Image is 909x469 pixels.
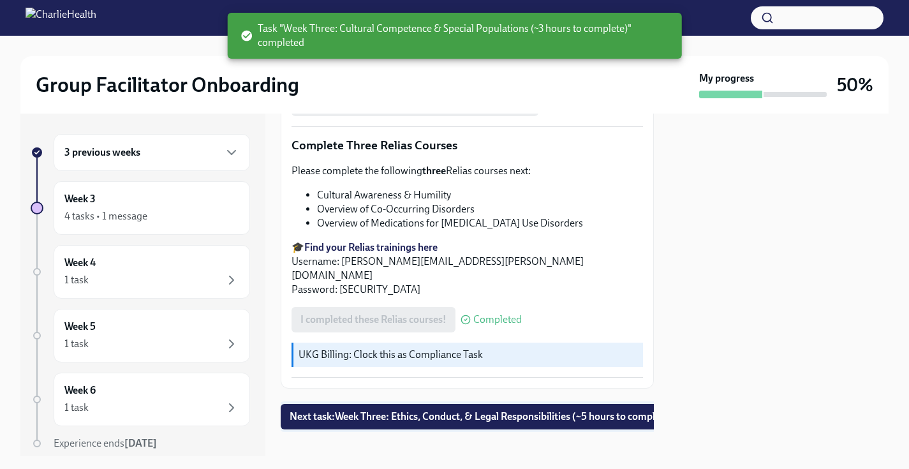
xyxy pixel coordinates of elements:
[124,437,157,449] strong: [DATE]
[64,192,96,206] h6: Week 3
[31,181,250,235] a: Week 34 tasks • 1 message
[64,383,96,398] h6: Week 6
[281,404,682,429] button: Next task:Week Three: Ethics, Conduct, & Legal Responsibilities (~5 hours to complete)
[292,137,643,154] p: Complete Three Relias Courses
[36,72,299,98] h2: Group Facilitator Onboarding
[64,401,89,415] div: 1 task
[31,373,250,426] a: Week 61 task
[317,216,643,230] li: Overview of Medications for [MEDICAL_DATA] Use Disorders
[292,164,643,178] p: Please complete the following Relias courses next:
[304,241,438,253] a: Find your Relias trainings here
[290,410,673,423] span: Next task : Week Three: Ethics, Conduct, & Legal Responsibilities (~5 hours to complete)
[64,256,96,270] h6: Week 4
[422,165,446,177] strong: three
[317,188,643,202] li: Cultural Awareness & Humility
[837,73,873,96] h3: 50%
[64,337,89,351] div: 1 task
[31,309,250,362] a: Week 51 task
[31,245,250,299] a: Week 41 task
[473,315,522,325] span: Completed
[64,145,140,160] h6: 3 previous weeks
[699,71,754,86] strong: My progress
[240,22,672,50] span: Task "Week Three: Cultural Competence & Special Populations (~3 hours to complete)" completed
[26,8,96,28] img: CharlieHealth
[64,273,89,287] div: 1 task
[54,437,157,449] span: Experience ends
[64,320,96,334] h6: Week 5
[64,209,147,223] div: 4 tasks • 1 message
[317,202,643,216] li: Overview of Co-Occurring Disorders
[54,134,250,171] div: 3 previous weeks
[299,348,638,362] p: UKG Billing: Clock this as Compliance Task
[292,241,643,297] p: 🎓 Username: [PERSON_NAME][EMAIL_ADDRESS][PERSON_NAME][DOMAIN_NAME] Password: [SECURITY_DATA]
